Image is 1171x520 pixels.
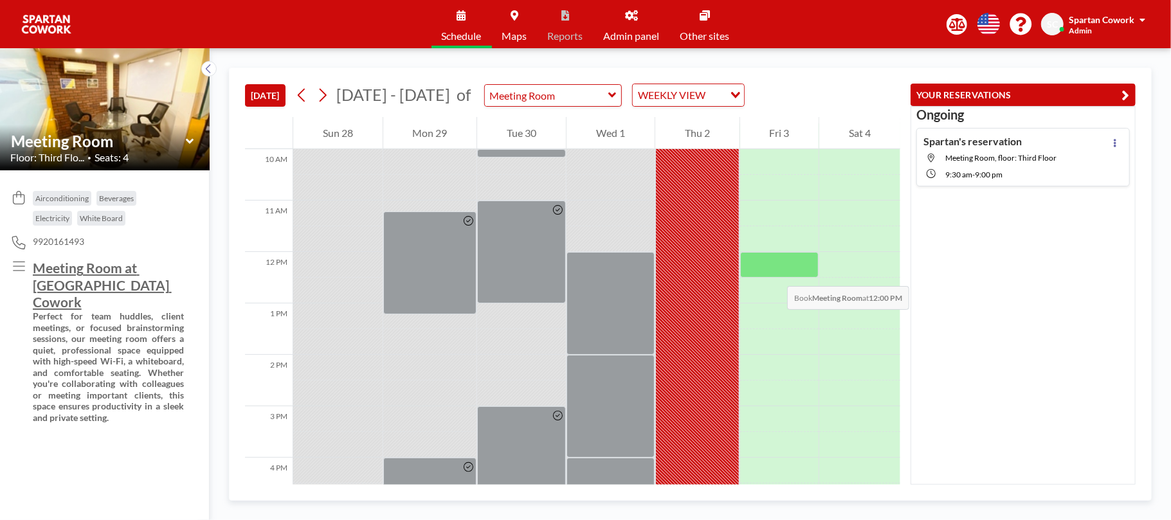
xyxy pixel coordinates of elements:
[99,193,134,203] span: Beverages
[245,458,293,509] div: 4 PM
[245,303,293,355] div: 1 PM
[35,193,89,203] span: Airconditioning
[655,117,740,149] div: Thu 2
[383,117,477,149] div: Mon 29
[33,310,186,423] strong: Perfect for team huddles, client meetings, or focused brainstorming sessions, our meeting room of...
[80,213,123,223] span: White Board
[548,31,583,41] span: Reports
[740,117,819,149] div: Fri 3
[457,85,471,105] span: of
[245,406,293,458] div: 3 PM
[1069,14,1134,25] span: Spartan Cowork
[245,355,293,406] div: 2 PM
[945,153,1057,163] span: Meeting Room, floor: Third Floor
[95,151,129,164] span: Seats: 4
[923,135,1022,148] h4: Spartan's reservation
[477,117,566,149] div: Tue 30
[972,170,975,179] span: -
[604,31,660,41] span: Admin panel
[916,107,1130,123] h3: Ongoing
[633,84,744,106] div: Search for option
[1047,19,1058,30] span: SC
[709,87,723,103] input: Search for option
[245,252,293,303] div: 12 PM
[567,117,655,149] div: Wed 1
[245,149,293,201] div: 10 AM
[33,260,172,310] u: Meeting Room at [GEOGRAPHIC_DATA] Cowork
[245,201,293,252] div: 11 AM
[87,154,91,162] span: •
[35,213,69,223] span: Electricity
[680,31,730,41] span: Other sites
[787,286,909,310] span: Book at
[819,117,900,149] div: Sat 4
[33,236,84,247] span: 9920161493
[635,87,708,103] span: WEEKLY VIEW
[869,293,902,303] b: 12:00 PM
[485,85,608,106] input: Meeting Room
[1069,26,1092,35] span: Admin
[975,170,1003,179] span: 9:00 PM
[911,84,1136,106] button: YOUR RESERVATIONS
[502,31,527,41] span: Maps
[812,293,862,303] b: Meeting Room
[336,85,450,104] span: [DATE] - [DATE]
[245,84,286,107] button: [DATE]
[10,151,84,164] span: Floor: Third Flo...
[21,12,72,37] img: organization-logo
[293,117,383,149] div: Sun 28
[442,31,482,41] span: Schedule
[11,132,186,150] input: Meeting Room
[945,170,972,179] span: 9:30 AM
